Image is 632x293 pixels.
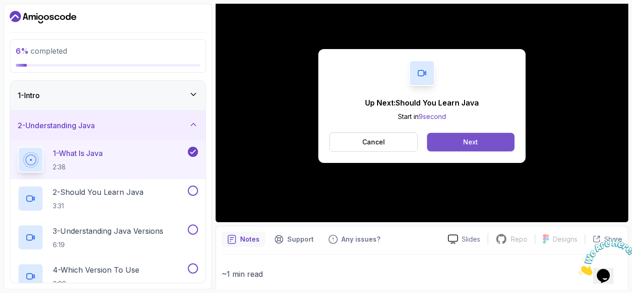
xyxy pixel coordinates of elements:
p: Any issues? [341,235,380,244]
iframe: chat widget [575,235,632,279]
p: Notes [240,235,260,244]
button: Share [585,235,622,244]
button: 2-Understanding Java [10,111,205,140]
h3: 1 - Intro [18,90,40,101]
p: Start in [365,112,479,121]
button: 3-Understanding Java Versions6:19 [18,224,198,250]
p: Repo [511,235,527,244]
p: Support [287,235,314,244]
button: Feedback button [323,232,386,247]
p: Slides [462,235,480,244]
span: completed [16,46,67,56]
p: ~1 min read [222,268,622,281]
a: Slides [440,234,488,244]
button: 2-Should You Learn Java3:31 [18,186,198,212]
p: Cancel [362,137,385,147]
button: Cancel [329,132,418,152]
p: 3:31 [53,201,143,211]
p: 2 - Should You Learn Java [53,187,143,198]
p: 6:19 [53,240,163,249]
div: Next [463,137,478,147]
p: 4 - Which Version To Use [53,264,139,275]
button: 1-What Is Java2:38 [18,147,198,173]
button: 1-Intro [10,81,205,110]
button: 4-Which Version To Use3:00 [18,263,198,289]
p: 1 - What Is Java [53,148,103,159]
span: 9 second [419,112,446,120]
p: Up Next: Should You Learn Java [365,97,479,108]
p: 2:38 [53,162,103,172]
p: Designs [553,235,577,244]
a: Dashboard [10,10,76,25]
button: notes button [222,232,265,247]
img: Chat attention grabber [4,4,61,40]
p: 3 - Understanding Java Versions [53,225,163,237]
p: 3:00 [53,279,139,288]
span: 6 % [16,46,29,56]
h3: 2 - Understanding Java [18,120,95,131]
p: Share [604,235,622,244]
button: Next [427,133,514,151]
button: Support button [269,232,319,247]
